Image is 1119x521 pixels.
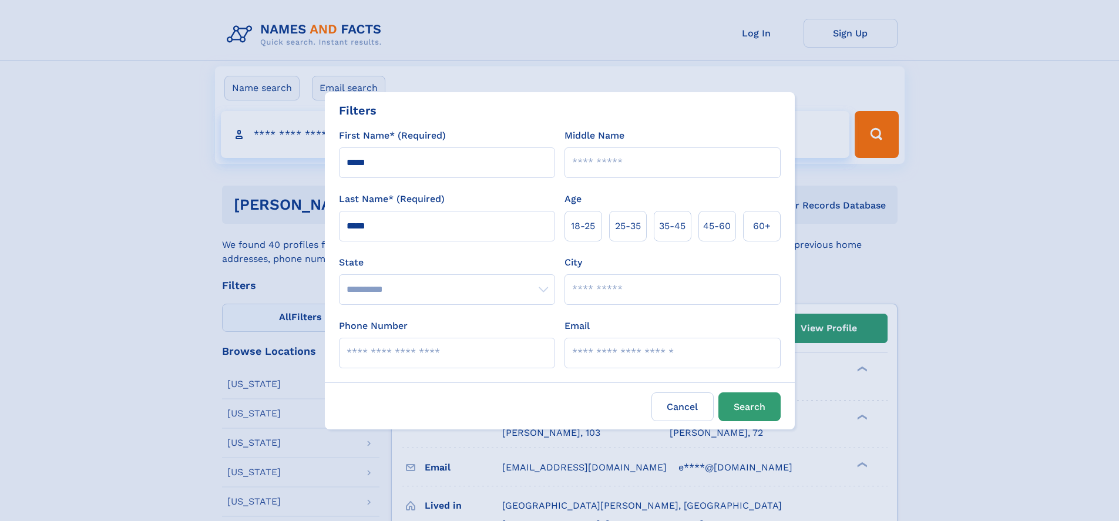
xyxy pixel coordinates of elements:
[564,319,590,333] label: Email
[571,219,595,233] span: 18‑25
[339,319,408,333] label: Phone Number
[659,219,685,233] span: 35‑45
[718,392,781,421] button: Search
[703,219,731,233] span: 45‑60
[615,219,641,233] span: 25‑35
[339,102,377,119] div: Filters
[564,256,582,270] label: City
[564,129,624,143] label: Middle Name
[651,392,714,421] label: Cancel
[564,192,582,206] label: Age
[339,192,445,206] label: Last Name* (Required)
[339,256,555,270] label: State
[753,219,771,233] span: 60+
[339,129,446,143] label: First Name* (Required)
